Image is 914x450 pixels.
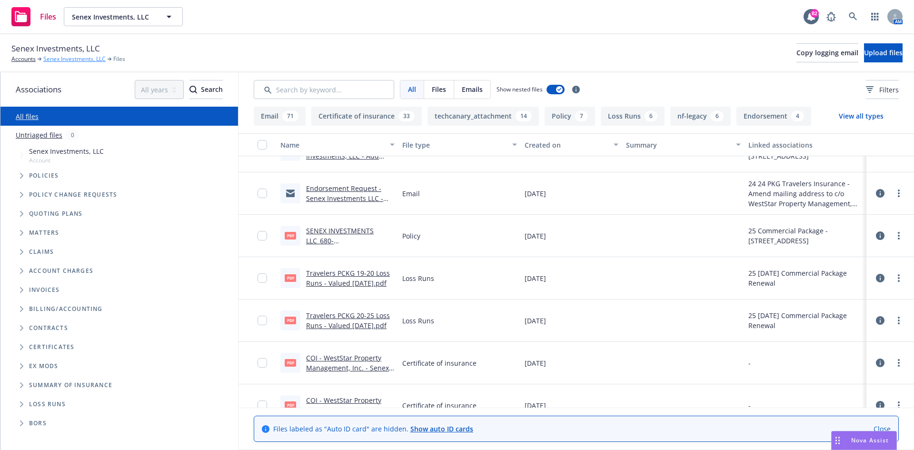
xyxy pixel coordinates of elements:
span: Policy change requests [29,192,117,198]
button: Endorsement [736,107,811,126]
span: pdf [285,274,296,281]
span: Quoting plans [29,211,83,217]
button: Policy [545,107,595,126]
input: Search by keyword... [254,80,394,99]
span: Filters [879,85,899,95]
div: 4 [791,111,804,121]
a: COI - WestStar Property Management, Inc. - Senex Investments, LLC.pdf [306,353,389,382]
span: Emails [462,84,483,94]
span: Claims [29,249,54,255]
span: pdf [285,317,296,324]
span: Certificate of insurance [402,400,477,410]
div: Search [189,80,223,99]
div: Name [280,140,384,150]
a: Search [844,7,863,26]
a: more [893,315,904,326]
a: Accounts [11,55,36,63]
a: Untriaged files [16,130,62,140]
a: more [893,272,904,284]
span: pdf [285,232,296,239]
span: Files [40,13,56,20]
a: Travelers PCKG 20-25 Loss Runs - Valued [DATE].pdf [306,311,390,330]
button: techcanary_attachment [427,107,539,126]
input: Select all [258,140,267,150]
button: Summary [622,133,744,156]
a: SENEX INVESTMENTS LLC_680-4P103272_Renewal.pdf [306,226,379,255]
input: Toggle Row Selected [258,231,267,240]
a: Senex Investments, LLC [43,55,106,63]
span: [DATE] [525,400,546,410]
div: Linked associations [748,140,863,150]
input: Toggle Row Selected [258,316,267,325]
span: Account [29,156,104,164]
button: File type [398,133,520,156]
span: Files [113,55,125,63]
span: Policy [402,231,420,241]
div: Drag to move [832,431,844,450]
div: 7 [575,111,588,121]
span: Certificates [29,344,74,350]
span: pdf [285,359,296,366]
span: Show nested files [497,85,543,93]
button: Filters [866,80,899,99]
span: BORs [29,420,47,426]
div: 25 [DATE] Commercial Package Renewal [748,310,863,330]
span: Email [402,189,420,199]
span: Nova Assist [851,436,889,444]
a: Show auto ID cards [410,424,473,433]
div: - [748,358,751,368]
input: Toggle Row Selected [258,273,267,283]
svg: Search [189,86,197,93]
a: Close [874,424,891,434]
button: Upload files [864,43,903,62]
span: Invoices [29,287,60,293]
span: Loss Runs [402,316,434,326]
a: more [893,230,904,241]
div: 14 [516,111,532,121]
button: Linked associations [745,133,866,156]
a: COI - WestStar Property Management, Inc. - Senex Investments, LLC - fillable.pdf [306,396,389,435]
span: Files labeled as "Auto ID card" are hidden. [273,424,473,434]
a: Travelers PCKG 19-20 Loss Runs - Valued [DATE].pdf [306,269,390,288]
a: more [893,357,904,369]
span: Filters [866,85,899,95]
a: more [893,188,904,199]
span: [DATE] [525,231,546,241]
button: Certificate of insurance [311,107,422,126]
span: Copy logging email [796,48,858,57]
button: View all types [824,107,899,126]
button: Loss Runs [601,107,665,126]
span: Loss Runs [402,273,434,283]
div: Summary [626,140,730,150]
div: 82 [810,9,819,18]
span: Account charges [29,268,93,274]
a: Switch app [865,7,884,26]
span: Contracts [29,325,68,331]
span: Matters [29,230,59,236]
span: Associations [16,83,61,96]
span: Summary of insurance [29,382,112,388]
button: Nova Assist [831,431,897,450]
button: nf-legacy [670,107,731,126]
div: 71 [282,111,298,121]
button: SearchSearch [189,80,223,99]
div: Folder Tree Example [0,300,238,433]
span: [DATE] [525,316,546,326]
a: Report a Bug [822,7,841,26]
span: Senex Investments, LLC [29,146,104,156]
span: pdf [285,401,296,409]
div: File type [402,140,506,150]
a: All files [16,112,39,121]
div: 24 24 PKG Travelers Insurance - Amend mailing address to c/o WestStar Property Management, [GEOGR... [748,179,863,209]
div: 33 [398,111,415,121]
button: Senex Investments, LLC [64,7,183,26]
span: All [408,84,416,94]
span: Ex Mods [29,363,58,369]
div: 0 [66,130,79,140]
button: Name [277,133,398,156]
span: Senex Investments, LLC [72,12,154,22]
span: Policies [29,173,59,179]
div: 25 Commercial Package - [STREET_ADDRESS] [748,226,863,246]
input: Toggle Row Selected [258,358,267,368]
span: [DATE] [525,189,546,199]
